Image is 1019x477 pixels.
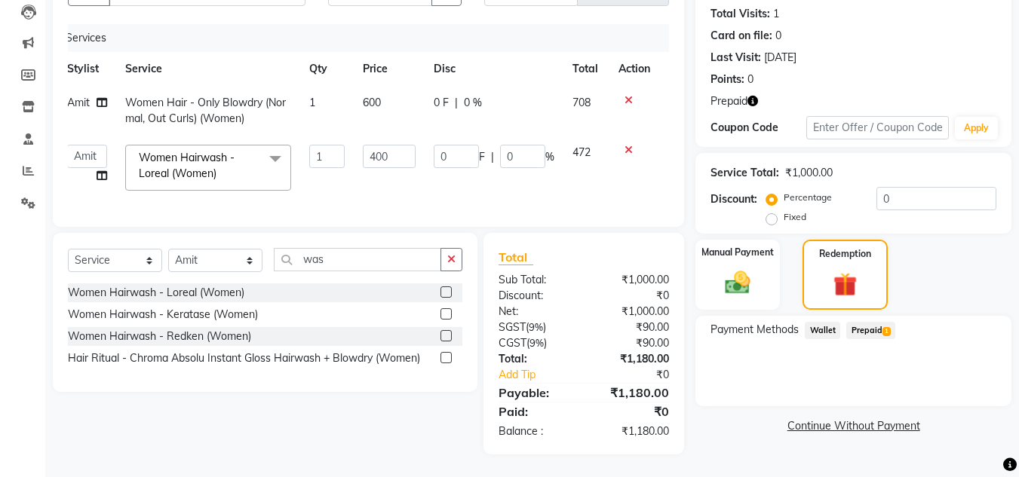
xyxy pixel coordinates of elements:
[309,96,315,109] span: 1
[600,367,681,383] div: ₹0
[826,270,864,299] img: _gift.svg
[698,418,1008,434] a: Continue Without Payment
[711,120,806,136] div: Coupon Code
[882,327,891,336] span: 1
[60,24,671,52] div: Services
[487,351,584,367] div: Total:
[584,335,680,351] div: ₹90.00
[785,165,833,181] div: ₹1,000.00
[711,165,779,181] div: Service Total:
[584,351,680,367] div: ₹1,180.00
[68,329,251,344] div: Women Hairwash - Redken (Women)
[529,321,543,333] span: 9%
[701,246,774,259] label: Manual Payment
[584,304,680,320] div: ₹1,000.00
[711,191,757,207] div: Discount:
[711,28,772,44] div: Card on file:
[764,50,796,66] div: [DATE]
[354,52,424,86] th: Price
[717,268,758,297] img: _cash.svg
[711,72,744,87] div: Points:
[487,423,584,439] div: Balance :
[216,167,223,180] a: x
[274,248,441,271] input: Search or Scan
[68,285,244,301] div: Women Hairwash - Loreal (Women)
[584,288,680,304] div: ₹0
[529,337,544,349] span: 9%
[491,149,494,165] span: |
[487,320,584,335] div: ( )
[773,6,779,22] div: 1
[68,307,258,323] div: Women Hairwash - Keratase (Women)
[584,320,680,335] div: ₹90.00
[487,272,584,288] div: Sub Total:
[363,96,381,109] span: 600
[846,322,895,339] span: Prepaid
[58,52,116,86] th: Stylist
[563,52,609,86] th: Total
[784,210,806,224] label: Fixed
[711,93,747,109] span: Prepaid
[584,402,680,420] div: ₹0
[747,72,754,87] div: 0
[955,117,998,139] button: Apply
[806,116,949,139] input: Enter Offer / Coupon Code
[425,52,563,86] th: Disc
[711,50,761,66] div: Last Visit:
[487,384,584,402] div: Payable:
[68,350,420,366] div: Hair Ritual - Chroma Absolu Instant Gloss Hairwash + Blowdry (Women)
[487,304,584,320] div: Net:
[584,384,680,402] div: ₹1,180.00
[499,249,533,265] span: Total
[499,336,526,350] span: CGST
[464,95,482,111] span: 0 %
[572,145,591,159] span: 472
[125,96,286,125] span: Women Hair - Only Blowdry (Normal, Out Curls) (Women)
[775,28,781,44] div: 0
[499,320,526,334] span: SGST
[819,247,871,261] label: Redemption
[711,322,799,338] span: Payment Methods
[584,423,680,439] div: ₹1,180.00
[300,52,355,86] th: Qty
[479,149,485,165] span: F
[584,272,680,288] div: ₹1,000.00
[711,6,770,22] div: Total Visits:
[545,149,554,165] span: %
[487,288,584,304] div: Discount:
[139,151,235,180] span: Women Hairwash - Loreal (Women)
[116,52,300,86] th: Service
[572,96,591,109] span: 708
[487,402,584,420] div: Paid:
[67,96,90,109] span: Amit
[487,335,584,351] div: ( )
[434,95,449,111] span: 0 F
[487,367,600,383] a: Add Tip
[784,191,832,204] label: Percentage
[455,95,458,111] span: |
[609,52,659,86] th: Action
[805,322,840,339] span: Wallet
